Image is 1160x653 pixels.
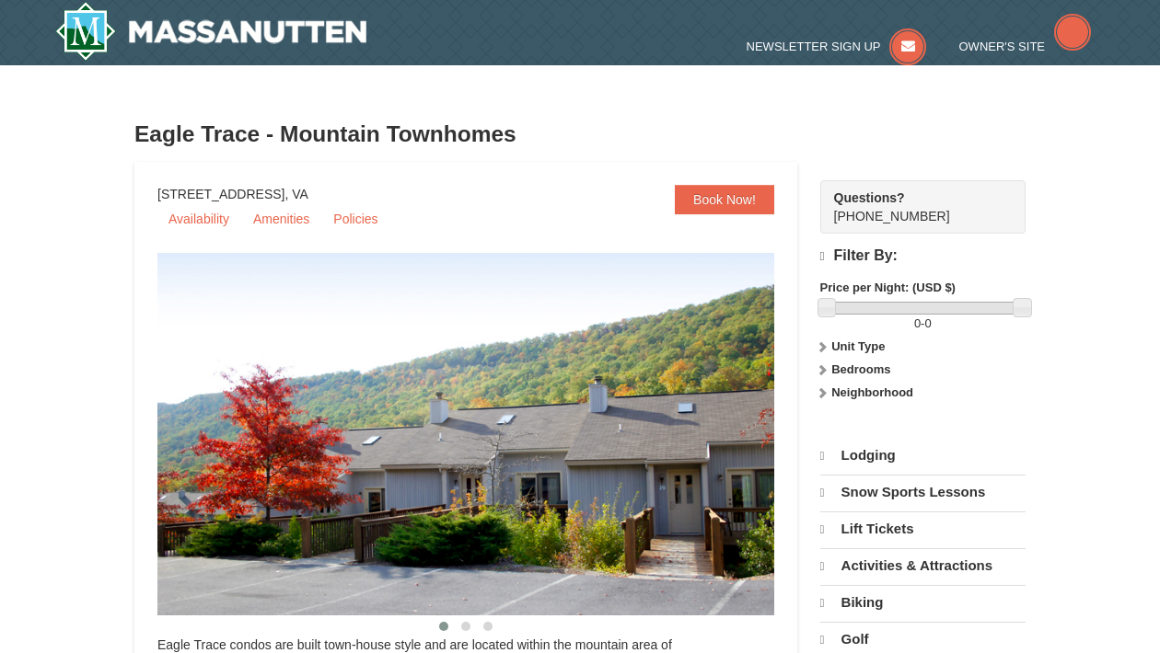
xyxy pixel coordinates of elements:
[747,40,881,53] span: Newsletter Sign Up
[820,281,956,294] strong: Price per Night: (USD $)
[675,185,774,214] a: Book Now!
[831,339,885,353] strong: Unit Type
[834,190,905,205] strong: Questions?
[834,189,992,223] span: [PHONE_NUMBER]
[959,40,1092,53] a: Owner's Site
[820,315,1026,333] label: -
[831,362,890,376] strong: Bedrooms
[914,316,921,330] span: 0
[157,205,240,233] a: Availability
[959,40,1046,53] span: Owner's Site
[820,585,1026,620] a: Biking
[820,511,1026,546] a: Lift Tickets
[157,253,820,615] img: 19218983-1-9b289e55.jpg
[924,316,931,330] span: 0
[820,439,1026,473] a: Lodging
[820,475,1026,510] a: Snow Sports Lessons
[820,247,1026,265] h4: Filter By:
[134,116,1026,153] h3: Eagle Trace - Mountain Townhomes
[55,2,366,61] img: Massanutten Resort Logo
[747,40,927,53] a: Newsletter Sign Up
[322,205,389,233] a: Policies
[820,548,1026,583] a: Activities & Attractions
[55,2,366,61] a: Massanutten Resort
[242,205,320,233] a: Amenities
[831,385,913,399] strong: Neighborhood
